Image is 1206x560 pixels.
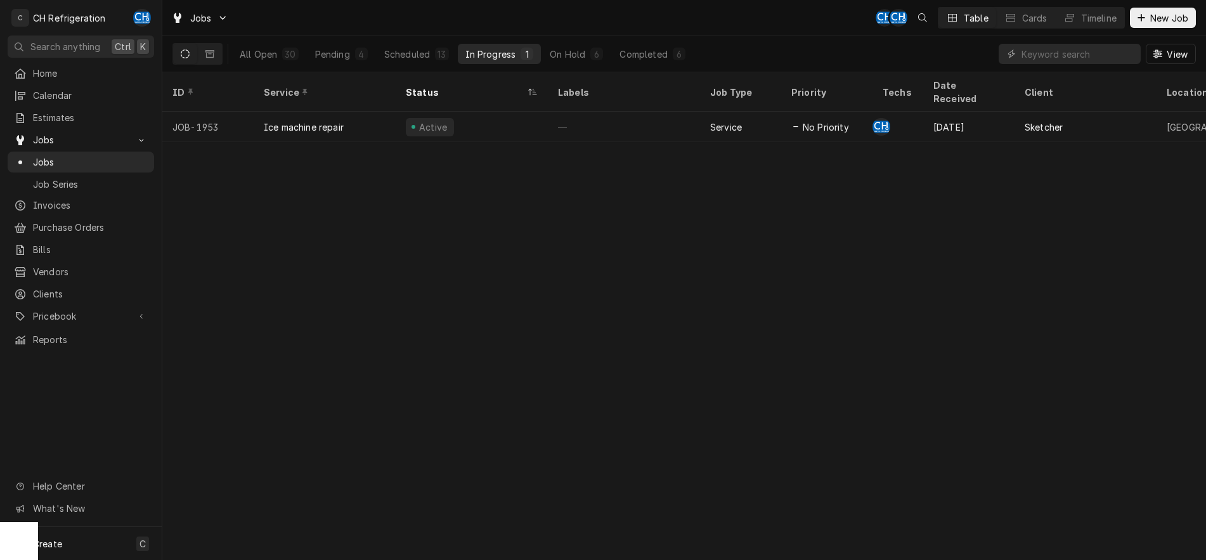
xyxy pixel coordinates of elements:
div: Priority [791,86,860,99]
span: Estimates [33,111,148,124]
a: Go to Pricebook [8,306,154,327]
a: Job Series [8,174,154,195]
span: Job Series [33,178,148,191]
div: Ice machine repair [264,120,344,134]
div: C [11,9,29,27]
a: Reports [8,329,154,350]
div: Chris Hiraga's Avatar [876,9,893,27]
div: 1 [523,48,531,61]
a: Go to Jobs [166,8,233,29]
div: CH [133,9,151,27]
span: What's New [33,502,146,515]
span: Ctrl [115,40,131,53]
a: Go to Jobs [8,129,154,150]
a: Bills [8,239,154,260]
a: Calendar [8,85,154,106]
a: Purchase Orders [8,217,154,238]
button: New Job [1130,8,1196,28]
span: Search anything [30,40,100,53]
div: Chris Hiraga's Avatar [872,118,890,136]
div: 4 [358,48,365,61]
div: 13 [438,48,446,61]
div: On Hold [550,48,585,61]
div: CH [890,9,907,27]
div: Cards [1022,11,1047,25]
a: Go to Help Center [8,476,154,497]
a: Estimates [8,107,154,128]
span: Clients [33,287,148,301]
a: Home [8,63,154,84]
span: No Priority [803,120,849,134]
input: Keyword search [1021,44,1134,64]
div: CH [876,9,893,27]
span: C [139,537,146,550]
a: Jobs [8,152,154,173]
div: JOB-1953 [162,112,254,142]
div: CH Refrigeration [33,11,106,25]
div: Active [417,120,449,134]
div: Pending [315,48,350,61]
div: ID [172,86,241,99]
span: Bills [33,243,148,256]
span: Invoices [33,199,148,212]
div: Date Received [933,79,1002,105]
div: Chris Hiraga's Avatar [890,9,907,27]
div: All Open [240,48,277,61]
div: Job Type [710,86,771,99]
div: Completed [619,48,667,61]
span: Create [33,538,62,549]
span: View [1164,48,1190,61]
div: 6 [675,48,683,61]
div: Sketcher [1025,120,1063,134]
span: Jobs [33,155,148,169]
span: Pricebook [33,309,129,323]
div: Timeline [1081,11,1117,25]
a: Invoices [8,195,154,216]
span: Help Center [33,479,146,493]
div: Labels [558,86,690,99]
div: 30 [285,48,295,61]
button: View [1146,44,1196,64]
a: Go to What's New [8,498,154,519]
a: Clients [8,283,154,304]
div: 6 [593,48,600,61]
div: Scheduled [384,48,430,61]
span: Jobs [190,11,212,25]
a: Vendors [8,261,154,282]
div: Service [710,120,742,134]
span: New Job [1148,11,1191,25]
div: Status [406,86,525,99]
button: Open search [912,8,933,28]
span: Home [33,67,148,80]
div: Service [264,86,383,99]
div: [DATE] [923,112,1015,142]
span: K [140,40,146,53]
span: Calendar [33,89,148,102]
div: — [548,112,700,142]
div: In Progress [465,48,516,61]
span: Reports [33,333,148,346]
span: Jobs [33,133,129,147]
button: Search anythingCtrlK [8,36,154,58]
span: Vendors [33,265,148,278]
div: Table [964,11,989,25]
div: CH [872,118,890,136]
div: Techs [883,86,913,99]
div: Client [1025,86,1144,99]
span: Purchase Orders [33,221,148,234]
div: Chris Hiraga's Avatar [133,9,151,27]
